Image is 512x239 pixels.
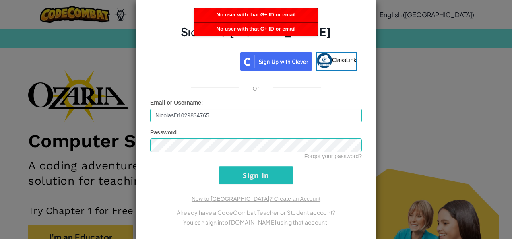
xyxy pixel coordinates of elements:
[192,196,320,202] a: New to [GEOGRAPHIC_DATA]? Create an Account
[150,129,177,136] span: Password
[219,166,293,184] input: Sign In
[150,208,362,217] p: Already have a CodeCombat Teacher or Student account?
[150,99,203,107] label: :
[240,52,312,71] img: clever_sso_button@2x.png
[332,57,357,63] span: ClassLink
[217,12,296,18] span: No user with that G+ ID or email
[150,99,201,106] span: Email or Username
[150,24,362,47] h2: Sign Into [DOMAIN_NAME]
[150,217,362,227] p: You can sign into [DOMAIN_NAME] using that account.
[317,53,332,68] img: classlink-logo-small.png
[151,52,240,69] iframe: Sign in with Google Button
[217,26,296,32] span: No user with that G+ ID or email
[252,83,260,93] p: or
[304,153,362,159] a: Forgot your password?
